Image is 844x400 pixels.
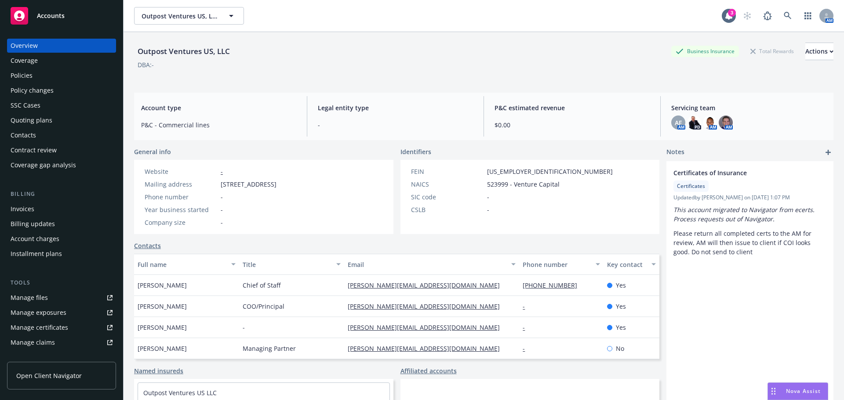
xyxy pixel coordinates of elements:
[243,302,284,311] span: COO/Principal
[823,147,833,158] a: add
[805,43,833,60] button: Actions
[142,11,218,21] span: Outpost Ventures US, LLC
[411,180,484,189] div: NAICS
[719,115,733,130] img: photo
[7,202,116,216] a: Invoices
[495,120,650,130] span: $0.00
[11,143,57,157] div: Contract review
[11,321,68,335] div: Manage certificates
[673,229,826,256] p: Please return all completed certs to the AM for review, AM will then issue to client if COI looks...
[11,158,76,172] div: Coverage gap analysis
[604,254,659,275] button: Key contact
[11,98,40,112] div: SSC Cases
[134,254,239,275] button: Full name
[138,260,226,269] div: Full name
[221,167,223,176] a: -
[673,205,816,223] em: This account migrated to Navigator from ecerts. Process requests out of Navigator.
[7,306,116,320] a: Manage exposures
[607,260,646,269] div: Key contact
[703,115,717,130] img: photo
[11,306,66,320] div: Manage exposures
[519,254,603,275] button: Phone number
[487,167,613,176] span: [US_EMPLOYER_IDENTIFICATION_NUMBER]
[243,344,296,353] span: Managing Partner
[786,387,821,395] span: Nova Assist
[221,192,223,202] span: -
[11,350,52,364] div: Manage BORs
[400,147,431,156] span: Identifiers
[138,323,187,332] span: [PERSON_NAME]
[7,278,116,287] div: Tools
[738,7,756,25] a: Start snowing
[138,60,154,69] div: DBA: -
[134,366,183,375] a: Named insureds
[7,190,116,198] div: Billing
[616,323,626,332] span: Yes
[37,12,65,19] span: Accounts
[134,147,171,156] span: General info
[11,291,48,305] div: Manage files
[7,158,116,172] a: Coverage gap analysis
[779,7,797,25] a: Search
[348,344,507,353] a: [PERSON_NAME][EMAIL_ADDRESS][DOMAIN_NAME]
[759,7,776,25] a: Report a Bug
[411,205,484,214] div: CSLB
[687,115,701,130] img: photo
[318,120,473,130] span: -
[666,161,833,263] div: Certificates of InsuranceCertificatesUpdatedby [PERSON_NAME] on [DATE] 1:07 PMThis account migrat...
[666,147,684,158] span: Notes
[243,260,331,269] div: Title
[7,143,116,157] a: Contract review
[411,167,484,176] div: FEIN
[7,217,116,231] a: Billing updates
[799,7,817,25] a: Switch app
[671,103,826,112] span: Servicing team
[487,205,489,214] span: -
[7,54,116,68] a: Coverage
[495,103,650,112] span: P&C estimated revenue
[221,205,223,214] span: -
[11,202,34,216] div: Invoices
[348,260,506,269] div: Email
[616,302,626,311] span: Yes
[7,291,116,305] a: Manage files
[11,113,52,127] div: Quoting plans
[728,9,736,17] div: 3
[221,180,276,189] span: [STREET_ADDRESS]
[487,180,560,189] span: 523999 - Venture Capital
[141,120,296,130] span: P&C - Commercial lines
[243,281,280,290] span: Chief of Staff
[768,382,828,400] button: Nova Assist
[7,128,116,142] a: Contacts
[523,281,584,289] a: [PHONE_NUMBER]
[768,383,779,400] div: Drag to move
[677,182,705,190] span: Certificates
[11,83,54,97] div: Policy changes
[239,254,344,275] button: Title
[145,192,217,202] div: Phone number
[134,7,244,25] button: Outpost Ventures US, LLC
[145,218,217,227] div: Company size
[11,68,33,83] div: Policies
[138,344,187,353] span: [PERSON_NAME]
[7,113,116,127] a: Quoting plans
[318,103,473,112] span: Legal entity type
[673,168,804,177] span: Certificates of Insurance
[138,281,187,290] span: [PERSON_NAME]
[7,321,116,335] a: Manage certificates
[523,344,532,353] a: -
[134,46,233,57] div: Outpost Ventures US, LLC
[487,192,489,202] span: -
[11,217,55,231] div: Billing updates
[7,83,116,97] a: Policy changes
[138,302,187,311] span: [PERSON_NAME]
[675,118,682,127] span: AF
[400,366,457,375] a: Affiliated accounts
[16,371,82,380] span: Open Client Navigator
[616,281,626,290] span: Yes
[11,247,62,261] div: Installment plans
[673,194,826,202] span: Updated by [PERSON_NAME] on [DATE] 1:07 PM
[7,39,116,53] a: Overview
